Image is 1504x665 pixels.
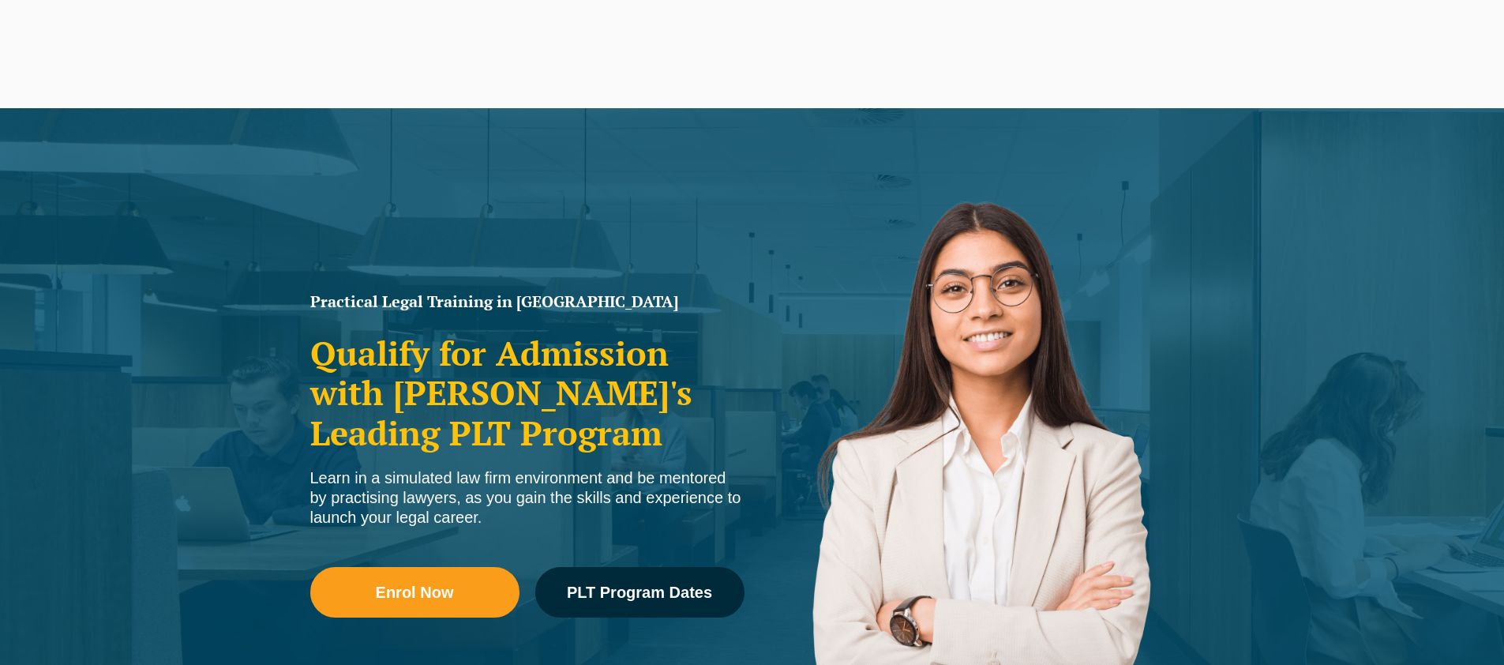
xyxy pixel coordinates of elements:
[535,567,744,618] a: PLT Program Dates
[567,584,712,600] span: PLT Program Dates
[310,294,744,310] h1: Practical Legal Training in [GEOGRAPHIC_DATA]
[310,567,519,618] a: Enrol Now
[376,584,454,600] span: Enrol Now
[310,468,744,528] div: Learn in a simulated law firm environment and be mentored by practising lawyers, as you gain the ...
[310,333,744,453] h2: Qualify for Admission with [PERSON_NAME]'s Leading PLT Program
